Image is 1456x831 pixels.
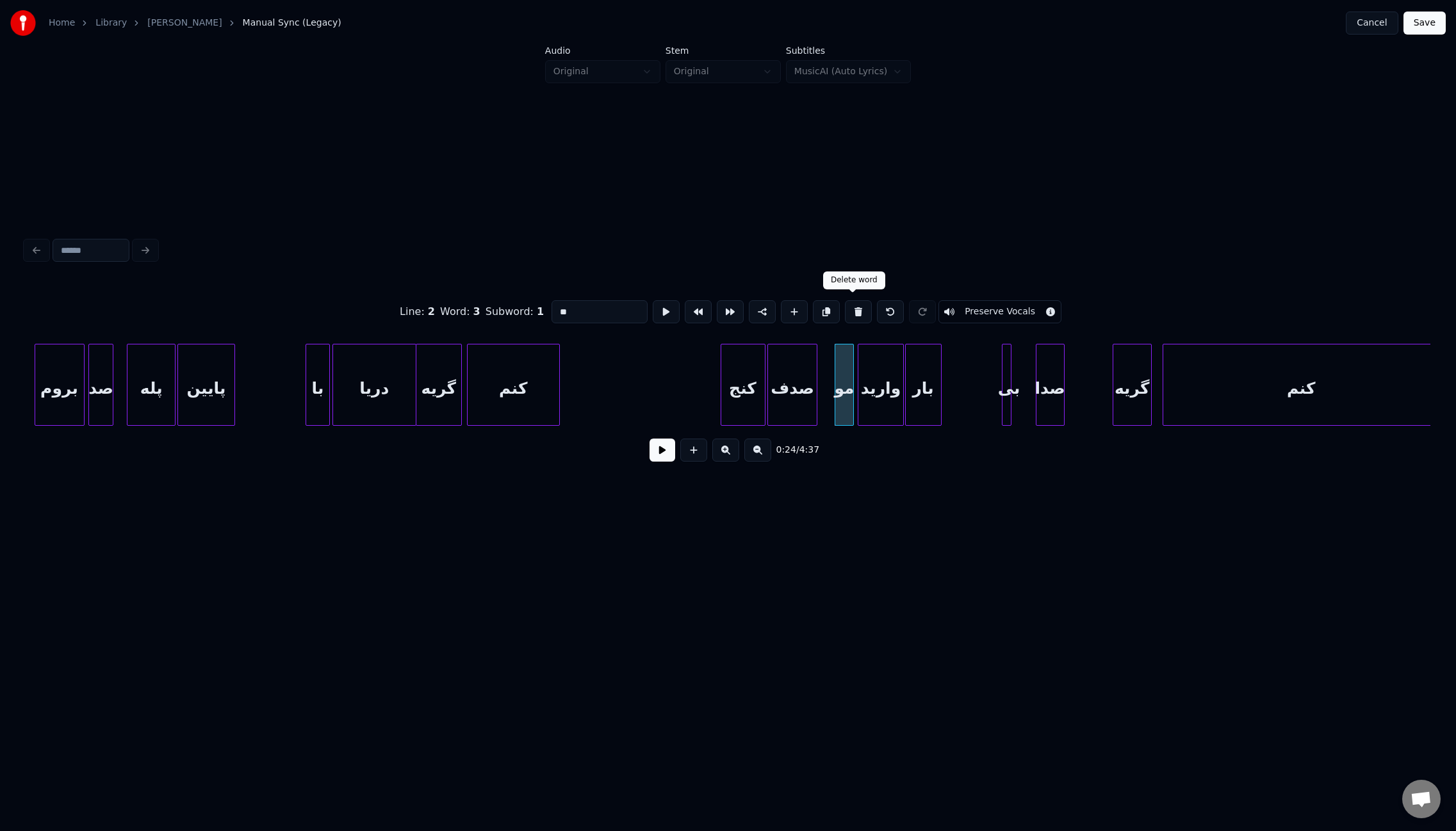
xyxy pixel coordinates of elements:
span: 4:37 [799,444,819,456]
label: Subtitles [786,46,911,55]
nav: breadcrumb [49,17,341,29]
div: Delete word [831,275,878,286]
span: 3 [473,305,480,318]
div: Open chat [1402,780,1441,818]
a: Library [95,17,127,29]
div: / [776,444,807,456]
a: [PERSON_NAME] [147,17,222,29]
span: 0:24 [776,444,796,456]
label: Audio [545,46,660,55]
label: Stem [666,46,781,55]
button: Toggle [938,300,1061,323]
button: Save [1403,12,1446,35]
a: Home [49,17,75,29]
div: Word : [440,304,480,319]
span: 2 [428,305,435,318]
span: Manual Sync (Legacy) [243,17,341,29]
span: 1 [537,305,544,318]
img: youka [10,10,36,36]
div: Line : [400,304,435,319]
button: Cancel [1346,12,1398,35]
div: Subword : [486,304,544,319]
